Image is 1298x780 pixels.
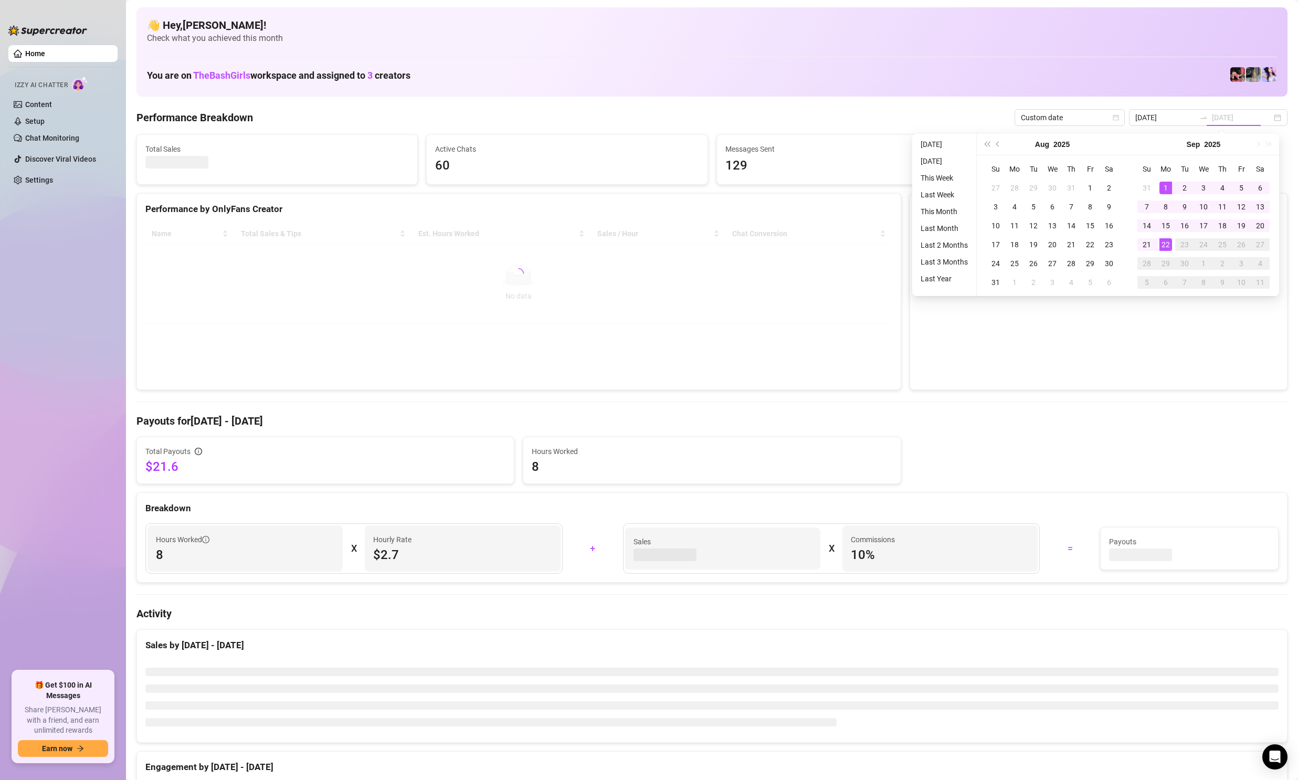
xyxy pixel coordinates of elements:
[1175,254,1194,273] td: 2025-09-30
[1027,219,1040,232] div: 12
[1175,235,1194,254] td: 2025-09-23
[916,155,972,167] li: [DATE]
[1141,182,1153,194] div: 31
[1027,257,1040,270] div: 26
[1024,254,1043,273] td: 2025-08-26
[1213,160,1232,178] th: Th
[145,760,1279,774] div: Engagement by [DATE] - [DATE]
[1100,216,1118,235] td: 2025-08-16
[989,219,1002,232] div: 10
[1100,178,1118,197] td: 2025-08-02
[1043,235,1062,254] td: 2025-08-20
[18,680,108,701] span: 🎁 Get $100 in AI Messages
[147,18,1277,33] h4: 👋 Hey, [PERSON_NAME] !
[373,534,411,545] article: Hourly Rate
[1262,67,1276,82] img: Ary
[829,540,834,557] div: X
[1084,257,1096,270] div: 29
[1232,197,1251,216] td: 2025-09-12
[136,606,1288,621] h4: Activity
[986,254,1005,273] td: 2025-08-24
[1081,160,1100,178] th: Fr
[989,201,1002,213] div: 3
[1213,254,1232,273] td: 2025-10-02
[1232,178,1251,197] td: 2025-09-05
[1178,238,1191,251] div: 23
[1103,257,1115,270] div: 30
[1235,238,1248,251] div: 26
[1043,254,1062,273] td: 2025-08-27
[532,446,892,457] span: Hours Worked
[1194,254,1213,273] td: 2025-10-01
[1213,197,1232,216] td: 2025-09-11
[1213,235,1232,254] td: 2025-09-25
[1024,197,1043,216] td: 2025-08-05
[1103,219,1115,232] div: 16
[1062,160,1081,178] th: Th
[981,134,993,155] button: Last year (Control + left)
[851,534,895,545] article: Commissions
[1081,197,1100,216] td: 2025-08-08
[986,216,1005,235] td: 2025-08-10
[916,272,972,285] li: Last Year
[1137,178,1156,197] td: 2025-08-31
[1027,276,1040,289] div: 2
[1137,273,1156,292] td: 2025-10-05
[725,156,989,176] span: 129
[1254,238,1267,251] div: 27
[1065,219,1078,232] div: 14
[1175,216,1194,235] td: 2025-09-16
[1199,113,1208,122] span: swap-right
[1043,197,1062,216] td: 2025-08-06
[1232,235,1251,254] td: 2025-09-26
[1187,134,1200,155] button: Choose a month
[1254,276,1267,289] div: 11
[1100,273,1118,292] td: 2025-09-06
[25,176,53,184] a: Settings
[1213,178,1232,197] td: 2025-09-04
[1216,276,1229,289] div: 9
[1251,216,1270,235] td: 2025-09-20
[1156,254,1175,273] td: 2025-09-29
[1251,254,1270,273] td: 2025-10-04
[18,705,108,736] span: Share [PERSON_NAME] with a friend, and earn unlimited rewards
[1046,276,1059,289] div: 3
[1235,219,1248,232] div: 19
[1043,216,1062,235] td: 2025-08-13
[1199,113,1208,122] span: to
[1216,238,1229,251] div: 25
[147,70,410,81] h1: You are on workspace and assigned to creators
[1194,178,1213,197] td: 2025-09-03
[8,25,87,36] img: logo-BBDzfeDw.svg
[1213,216,1232,235] td: 2025-09-18
[986,160,1005,178] th: Su
[1175,160,1194,178] th: Tu
[77,745,84,752] span: arrow-right
[1062,235,1081,254] td: 2025-08-21
[1197,238,1210,251] div: 24
[435,156,699,176] span: 60
[1254,201,1267,213] div: 13
[1024,216,1043,235] td: 2025-08-12
[1156,160,1175,178] th: Mo
[145,458,505,475] span: $21.6
[1008,219,1021,232] div: 11
[147,33,1277,44] span: Check what you achieved this month
[1262,744,1288,770] div: Open Intercom Messenger
[1065,182,1078,194] div: 31
[1081,178,1100,197] td: 2025-08-01
[1008,257,1021,270] div: 25
[1046,201,1059,213] div: 6
[989,182,1002,194] div: 27
[1254,257,1267,270] div: 4
[1100,235,1118,254] td: 2025-08-23
[1046,540,1094,557] div: =
[145,143,409,155] span: Total Sales
[1081,216,1100,235] td: 2025-08-15
[1005,254,1024,273] td: 2025-08-25
[25,100,52,109] a: Content
[1005,235,1024,254] td: 2025-08-18
[195,448,202,455] span: info-circle
[1232,273,1251,292] td: 2025-10-10
[1159,238,1172,251] div: 22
